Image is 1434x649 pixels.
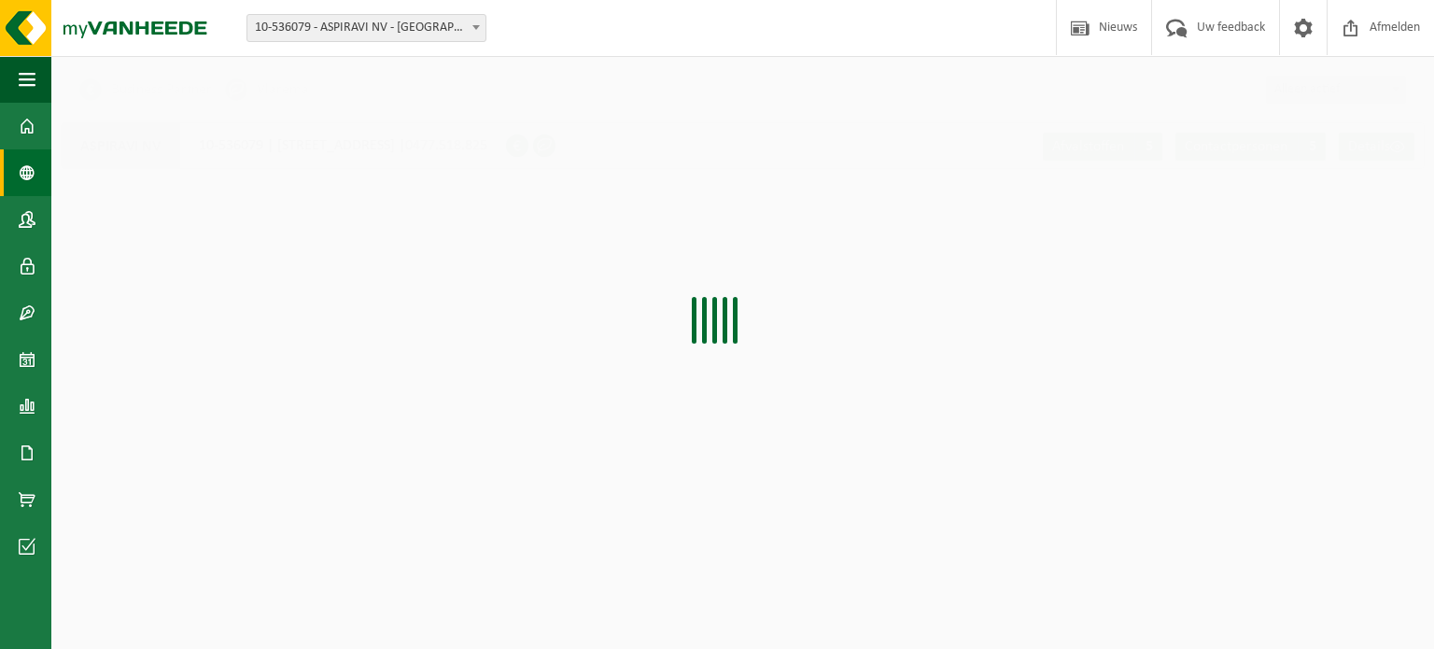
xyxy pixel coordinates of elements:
[1298,133,1326,161] span: 5
[405,138,487,153] span: 0477.518.825
[1348,139,1390,154] span: Details
[1134,133,1162,161] span: 5
[61,122,506,169] div: 10-536079 | [STREET_ADDRESS] |
[1185,139,1287,154] span: Contactpersonen
[1043,133,1162,161] a: Afvalstoffen 5
[225,76,309,104] li: Vlarema
[247,15,485,41] span: 10-536079 - ASPIRAVI NV - HARELBEKE
[1339,133,1414,161] a: Details
[62,123,180,168] span: ASPIRAVI NV
[1266,76,1406,104] span: Alleen actief
[1175,133,1326,161] a: Contactpersonen 5
[246,14,486,42] span: 10-536079 - ASPIRAVI NV - HARELBEKE
[1052,139,1124,154] span: Afvalstoffen
[79,76,212,104] li: Business Partner
[1267,77,1405,103] span: Alleen actief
